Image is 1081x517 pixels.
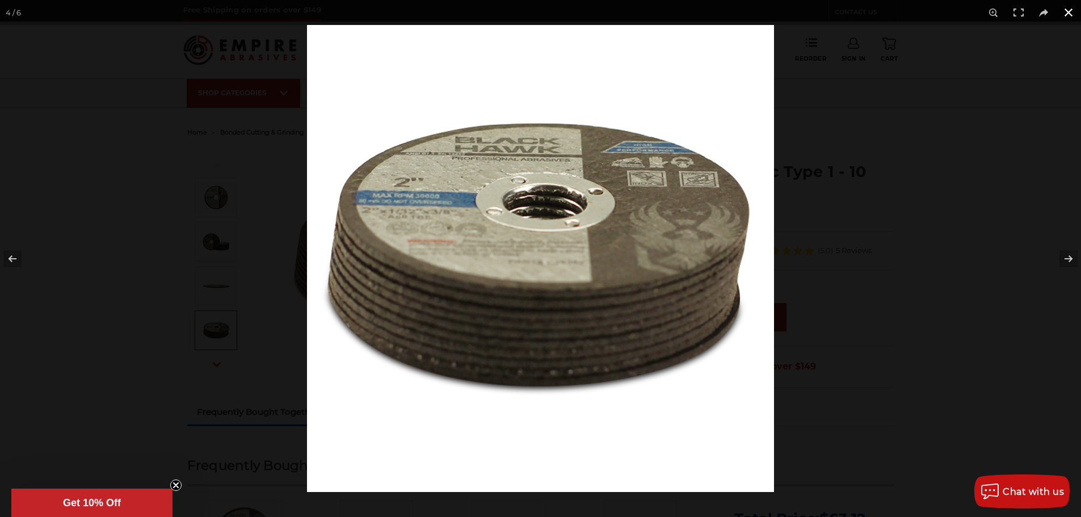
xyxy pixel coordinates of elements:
[11,489,173,517] div: Get 10% OffClose teaser
[1041,230,1081,287] button: Next (arrow right)
[170,480,182,491] button: Close teaser
[1003,486,1064,497] span: Chat with us
[307,25,774,492] img: 2_Inch_x_1-32_Cut_Off_Wheel_Stack__57654.1614803197.jpg
[974,474,1070,508] button: Chat with us
[63,497,121,508] span: Get 10% Off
